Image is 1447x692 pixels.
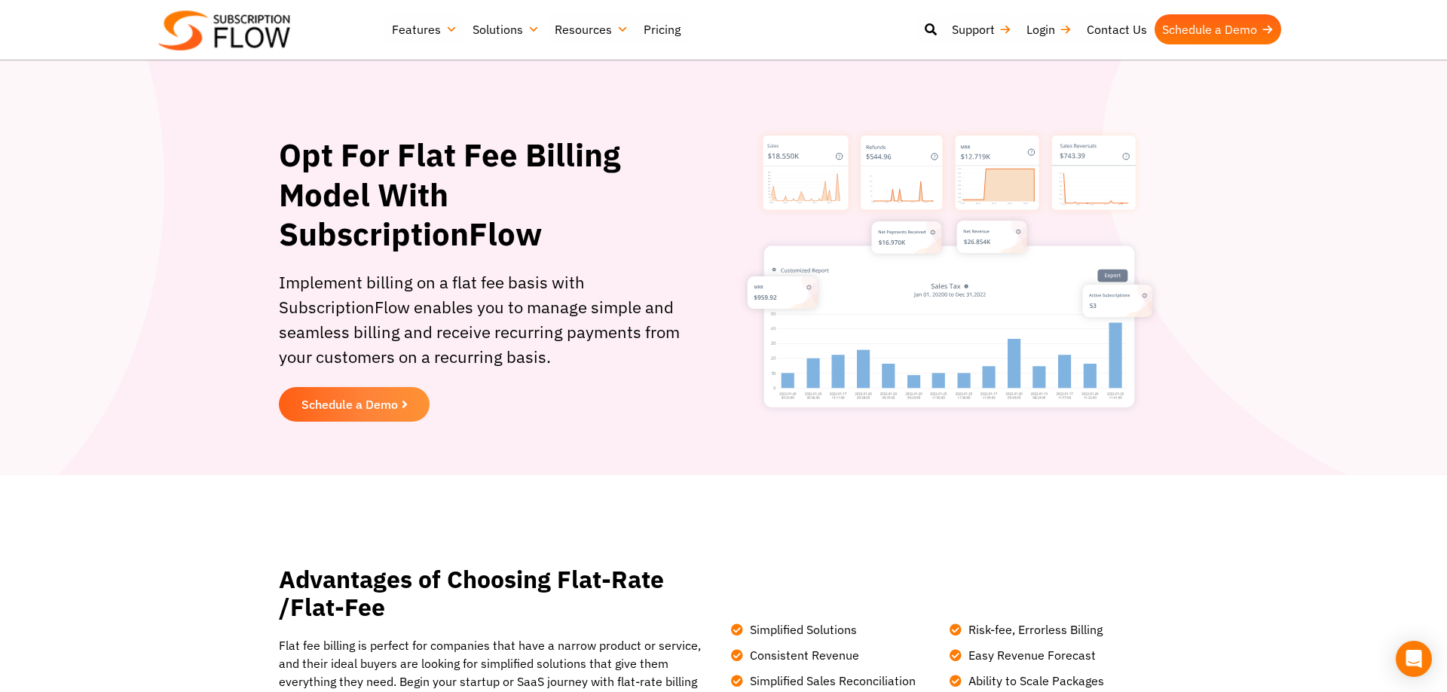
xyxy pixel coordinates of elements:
a: Pricing [636,14,688,44]
a: Schedule a Demo [1155,14,1281,44]
h1: Opt For Flat Fee Billing Model With SubscriptionFlow [279,136,716,255]
a: Support [944,14,1019,44]
span: Simplified Sales Reconciliation [746,672,916,690]
a: Schedule a Demo [279,387,430,422]
a: Features [384,14,465,44]
a: Solutions [465,14,547,44]
p: Implement billing on a flat fee basis with SubscriptionFlow enables you to manage simple and seam... [279,270,716,369]
div: Open Intercom Messenger [1396,641,1432,677]
a: Resources [547,14,636,44]
h2: Advantages of Choosing Flat-Rate /Flat-Fee [279,565,674,621]
span: Easy Revenue Forecast [965,646,1096,664]
img: Subscriptionflow [158,11,290,50]
span: Ability to Scale Packages [965,672,1104,690]
span: Schedule a Demo [301,398,398,410]
span: Consistent Revenue [746,646,859,664]
a: Contact Us [1079,14,1155,44]
a: Login [1019,14,1079,44]
img: Subscription Box Billing [739,120,1161,422]
span: Simplified Solutions [746,620,857,639]
span: Risk-fee, Errorless Billing [965,620,1103,639]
